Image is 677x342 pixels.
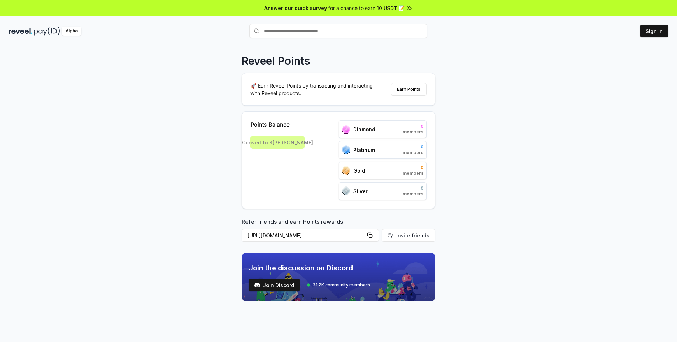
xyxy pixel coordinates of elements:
div: Alpha [62,27,81,36]
img: reveel_dark [9,27,32,36]
span: 31.2K community members [313,282,370,288]
span: Gold [353,167,365,174]
span: Join the discussion on Discord [249,263,370,273]
span: 0 [403,185,423,191]
img: ranks_icon [342,166,350,175]
button: [URL][DOMAIN_NAME] [242,229,379,242]
button: Invite friends [382,229,435,242]
p: Reveel Points [242,54,310,67]
span: 0 [403,123,423,129]
div: Refer friends and earn Points rewards [242,217,435,244]
button: Sign In [640,25,668,37]
span: Points Balance [250,120,305,129]
span: 0 [403,165,423,170]
img: ranks_icon [342,145,350,154]
span: Answer our quick survey [264,4,327,12]
span: members [403,129,423,135]
span: Diamond [353,126,375,133]
a: testJoin Discord [249,279,300,291]
button: Join Discord [249,279,300,291]
span: for a chance to earn 10 USDT 📝 [328,4,404,12]
img: pay_id [34,27,60,36]
span: members [403,170,423,176]
img: ranks_icon [342,125,350,134]
img: discord_banner [242,253,435,301]
span: Silver [353,188,368,195]
p: 🚀 Earn Reveel Points by transacting and interacting with Reveel products. [250,82,379,97]
span: members [403,191,423,197]
img: ranks_icon [342,186,350,196]
span: members [403,150,423,156]
span: Invite friends [396,232,429,239]
img: test [254,282,260,288]
span: Join Discord [263,282,294,289]
span: 0 [403,144,423,150]
button: Earn Points [391,83,427,96]
span: Platinum [353,146,375,154]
